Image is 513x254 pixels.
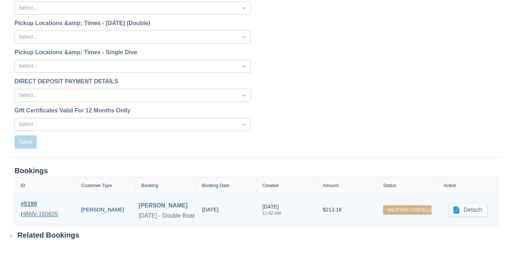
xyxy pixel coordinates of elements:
[139,201,188,210] div: [PERSON_NAME]
[202,183,229,188] div: Booking Date
[142,183,158,188] div: Booking
[21,200,58,209] div: # 5199
[383,205,431,215] label: WEATHER CANCELLED
[323,200,371,220] div: $213.18
[139,211,401,220] div: [DATE] - Double Boat Dives - Departing 8am Little Manly / 8.20am Rose Bay, Single Tank Hire - (Air).
[15,77,121,86] label: DIRECT DEPOSIT PAYMENT DETAILS
[262,183,279,188] div: Created
[21,210,58,219] div: HBNV-160825
[262,203,281,220] div: [DATE]
[383,183,396,188] div: Status
[81,183,112,188] div: Customer Type
[323,183,338,188] div: Amount
[240,92,248,99] span: Dropdown icon
[262,211,281,215] div: 11:42 AM
[202,206,218,217] div: [DATE]
[240,121,248,128] span: Dropdown icon
[240,63,248,70] span: Dropdown icon
[81,200,129,220] div: [PERSON_NAME]
[240,4,248,12] span: Dropdown icon
[444,183,456,188] div: Action
[240,33,248,41] span: Dropdown icon
[15,19,153,28] label: Pickup Locations &amp; Times - [DATE] (Double)
[15,106,133,115] label: Gift Certificates Valid For 12 Months Onlly
[17,231,80,240] div: Related Bookings
[21,183,25,188] div: ID
[15,166,498,175] div: Bookings
[21,200,58,220] a: #5199HBNV-160825
[449,203,487,217] button: Detach
[15,48,140,57] label: Pickup Locations &amp; Times - Single Dive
